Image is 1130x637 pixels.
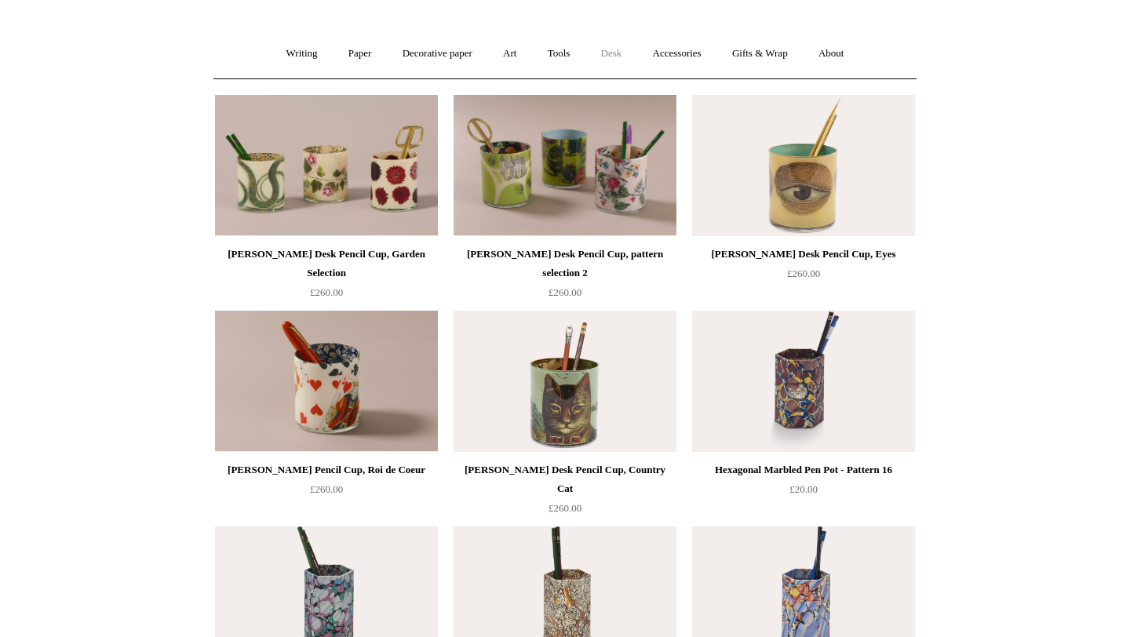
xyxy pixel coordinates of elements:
[454,245,676,309] a: [PERSON_NAME] Desk Pencil Cup, pattern selection 2 £260.00
[219,460,434,479] div: [PERSON_NAME] Pencil Cup, Roi de Coeur
[454,460,676,525] a: [PERSON_NAME] Desk Pencil Cup, Country Cat £260.00
[215,95,438,236] img: John Derian Desk Pencil Cup, Garden Selection
[310,483,343,495] span: £260.00
[696,460,911,479] div: Hexagonal Marbled Pen Pot - Pattern 16
[457,460,673,498] div: [PERSON_NAME] Desk Pencil Cup, Country Cat
[454,311,676,452] a: John Derian Desk Pencil Cup, Country Cat John Derian Desk Pencil Cup, Country Cat
[692,311,915,452] img: Hexagonal Marbled Pen Pot - Pattern 16
[310,286,343,298] span: £260.00
[804,33,858,75] a: About
[692,95,915,236] img: John Derian Desk Pencil Cup, Eyes
[692,311,915,452] a: Hexagonal Marbled Pen Pot - Pattern 16 Hexagonal Marbled Pen Pot - Pattern 16
[457,245,673,282] div: [PERSON_NAME] Desk Pencil Cup, pattern selection 2
[454,95,676,236] a: John Derian Desk Pencil Cup, pattern selection 2 John Derian Desk Pencil Cup, pattern selection 2
[219,245,434,282] div: [PERSON_NAME] Desk Pencil Cup, Garden Selection
[692,460,915,525] a: Hexagonal Marbled Pen Pot - Pattern 16 £20.00
[534,33,585,75] a: Tools
[454,311,676,452] img: John Derian Desk Pencil Cup, Country Cat
[334,33,386,75] a: Paper
[587,33,636,75] a: Desk
[692,245,915,309] a: [PERSON_NAME] Desk Pencil Cup, Eyes £260.00
[454,95,676,236] img: John Derian Desk Pencil Cup, pattern selection 2
[692,95,915,236] a: John Derian Desk Pencil Cup, Eyes John Derian Desk Pencil Cup, Eyes
[489,33,530,75] a: Art
[215,311,438,452] a: John Derian Desk Pencil Cup, Roi de Coeur John Derian Desk Pencil Cup, Roi de Coeur
[272,33,332,75] a: Writing
[215,460,438,525] a: [PERSON_NAME] Pencil Cup, Roi de Coeur £260.00
[215,245,438,309] a: [PERSON_NAME] Desk Pencil Cup, Garden Selection £260.00
[639,33,716,75] a: Accessories
[787,268,820,279] span: £260.00
[215,95,438,236] a: John Derian Desk Pencil Cup, Garden Selection John Derian Desk Pencil Cup, Garden Selection
[549,502,581,514] span: £260.00
[388,33,487,75] a: Decorative paper
[789,483,818,495] span: £20.00
[549,286,581,298] span: £260.00
[215,311,438,452] img: John Derian Desk Pencil Cup, Roi de Coeur
[696,245,911,264] div: [PERSON_NAME] Desk Pencil Cup, Eyes
[718,33,802,75] a: Gifts & Wrap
